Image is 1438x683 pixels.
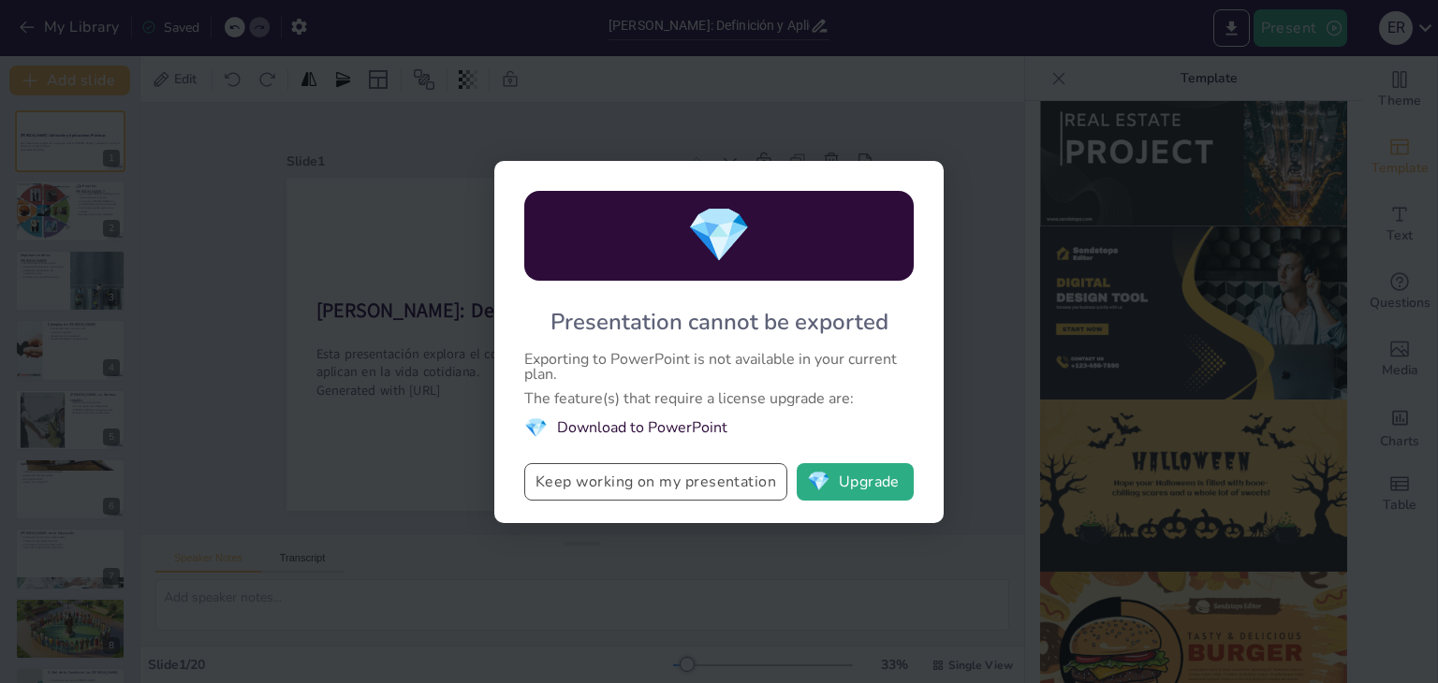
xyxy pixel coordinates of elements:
span: diamond [524,415,548,441]
button: diamondUpgrade [797,463,914,501]
span: diamond [807,472,830,491]
div: Presentation cannot be exported [550,307,888,337]
span: diamond [686,199,752,271]
div: Exporting to PowerPoint is not available in your current plan. [524,352,914,382]
div: The feature(s) that require a license upgrade are: [524,391,914,406]
button: Keep working on my presentation [524,463,787,501]
li: Download to PowerPoint [524,415,914,441]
